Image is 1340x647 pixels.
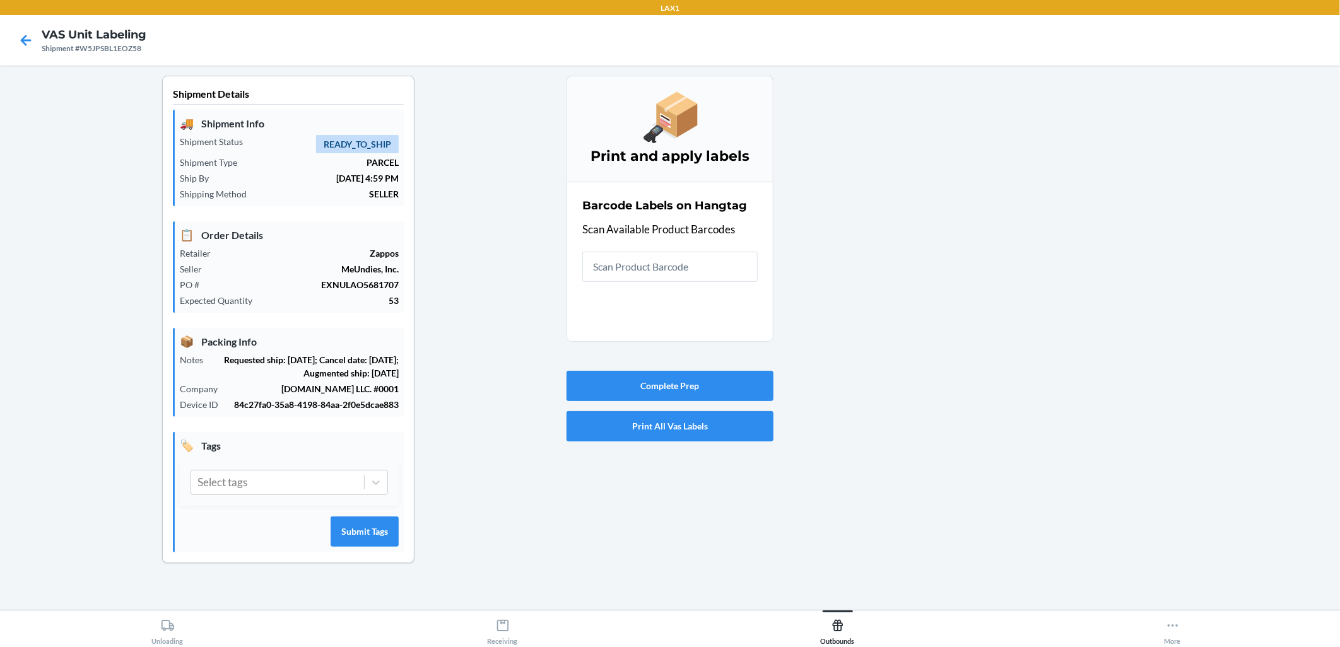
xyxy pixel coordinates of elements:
[582,146,758,166] h3: Print and apply labels
[180,187,257,201] p: Shipping Method
[180,115,194,132] span: 🚚
[180,353,213,366] p: Notes
[213,353,399,380] p: Requested ship: [DATE]; Cancel date: [DATE]; Augmented ship: [DATE]
[42,43,146,54] div: Shipment #W5JPSBL1EOZ58
[331,516,399,547] button: Submit Tags
[209,278,399,291] p: EXNULAO5681707
[152,614,184,645] div: Unloading
[567,371,773,401] button: Complete Prep
[180,333,399,350] p: Packing Info
[180,156,247,169] p: Shipment Type
[1005,610,1340,645] button: More
[228,382,399,395] p: [DOMAIN_NAME] LLC. #0001
[180,333,194,350] span: 📦
[221,247,399,260] p: Zappos
[247,156,399,169] p: PARCEL
[42,26,146,43] h4: VAS Unit Labeling
[582,221,758,238] p: Scan Available Product Barcodes
[670,610,1005,645] button: Outbounds
[582,252,758,282] input: Scan Product Barcode
[316,135,399,153] span: READY_TO_SHIP
[219,172,399,185] p: [DATE] 4:59 PM
[180,135,253,148] p: Shipment Status
[180,226,399,243] p: Order Details
[821,614,855,645] div: Outbounds
[567,411,773,441] button: Print All Vas Labels
[180,398,228,411] p: Device ID
[180,437,399,454] p: Tags
[582,197,747,214] h2: Barcode Labels on Hangtag
[257,187,399,201] p: SELLER
[488,614,518,645] div: Receiving
[262,294,399,307] p: 53
[180,278,209,291] p: PO #
[180,262,212,276] p: Seller
[180,294,262,307] p: Expected Quantity
[228,398,399,411] p: 84c27fa0-35a8-4198-84aa-2f0e5dcae883
[180,226,194,243] span: 📋
[180,115,399,132] p: Shipment Info
[180,382,228,395] p: Company
[661,3,679,14] p: LAX1
[197,474,247,491] div: Select tags
[173,86,404,105] p: Shipment Details
[180,172,219,185] p: Ship By
[1165,614,1181,645] div: More
[212,262,399,276] p: MeUndies, Inc.
[335,610,670,645] button: Receiving
[180,437,194,454] span: 🏷️
[180,247,221,260] p: Retailer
